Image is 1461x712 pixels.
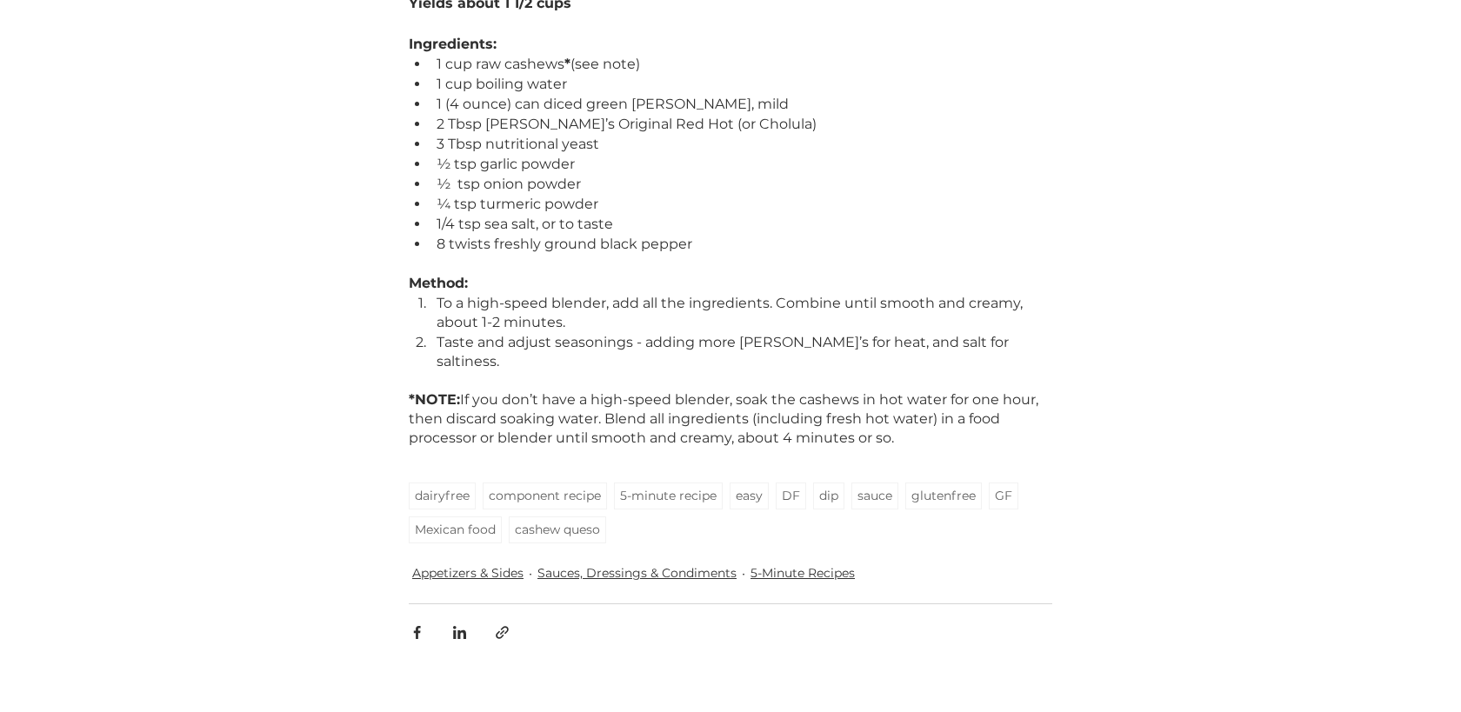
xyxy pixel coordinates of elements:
span: 8 twists freshly ground black pepper [437,236,692,252]
a: component recipe [483,482,607,509]
button: Share via Facebook [409,624,425,641]
a: 5-minute recipe [614,482,723,509]
span: 1 cup boiling water [437,76,567,92]
nav: Tags [409,482,1052,543]
span: 1 cup raw cashews [437,56,564,72]
a: GF [989,482,1018,509]
a: DF [776,482,806,509]
a: glutenfree [905,482,982,509]
span: Method: [409,275,468,291]
a: Sauces, Dressings & Condiments [537,564,737,582]
span: To a high-speed blender, add all the ingredients. Combine until smooth and creamy, about 1-2 minu... [437,295,1026,330]
span: 2 Tbsp [PERSON_NAME]’s Original Red Hot (or Cholula) [437,116,817,132]
a: sauce [851,482,898,509]
span: (see note) [570,56,640,72]
span: ½ tsp onion powder [437,176,581,192]
ul: Post categories [409,561,1052,586]
span: Ingredients: [409,36,497,52]
a: easy [730,482,769,509]
button: Share via link [494,624,510,641]
a: dip [813,482,844,509]
span: 1/4 tsp sea salt, or to taste [437,216,613,232]
a: Appetizers & Sides [412,564,524,582]
a: 5-Minute Recipes [751,564,855,582]
span: Taste and adjust seasonings - adding more [PERSON_NAME]’s for heat, and salt for saltiness. [437,334,1012,369]
span: *NOTE: [409,391,460,408]
span: If you don’t have a high-speed blender, soak the cashews in hot water for one hour, then discard ... [409,391,1042,446]
span: 3 Tbsp nutritional yeast [437,136,599,152]
a: dairyfree [409,482,476,509]
a: Mexican food [409,516,502,543]
button: Share via LinkedIn [451,624,468,641]
a: cashew queso [509,516,606,543]
span: 1 (4 ounce) can diced green [PERSON_NAME], mild [437,96,789,112]
span: ½ tsp garlic powder [437,156,575,172]
span: ¼ tsp turmeric powder [437,196,598,212]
